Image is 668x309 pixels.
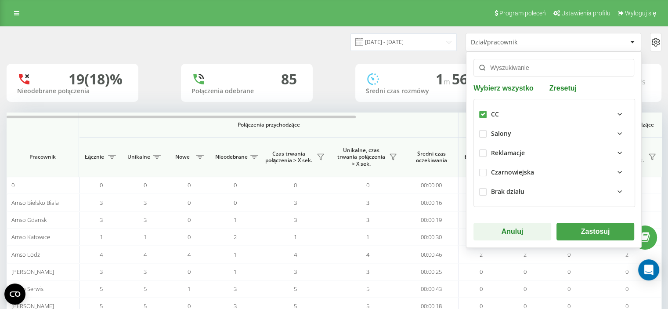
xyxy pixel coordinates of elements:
[366,251,369,258] span: 4
[436,69,452,88] span: 1
[366,233,369,241] span: 1
[83,153,105,160] span: Łącznie
[491,188,524,196] div: Brak działu
[642,77,646,87] span: s
[524,251,527,258] span: 2
[366,181,369,189] span: 0
[366,87,477,95] div: Średni czas rozmówy
[171,153,193,160] span: Nowe
[366,268,369,276] span: 3
[144,199,147,207] span: 3
[11,251,40,258] span: Amso Lodz
[100,199,103,207] span: 3
[191,87,302,95] div: Połączenia odebrane
[11,181,14,189] span: 0
[11,233,50,241] span: Amso Katowice
[144,285,147,293] span: 5
[336,147,386,167] span: Unikalne, czas trwania połączenia > X sek.
[188,251,191,258] span: 4
[102,121,436,128] span: Połączenia przychodzące
[366,285,369,293] span: 5
[100,251,103,258] span: 4
[294,268,297,276] span: 3
[404,246,459,263] td: 00:00:46
[188,268,191,276] span: 0
[471,39,576,46] div: Dział/pracownik
[404,263,459,280] td: 00:00:25
[100,216,103,224] span: 3
[404,229,459,246] td: 00:00:30
[234,216,237,224] span: 1
[473,84,536,92] button: Wybierz wszystko
[473,223,551,240] button: Anuluj
[567,268,571,276] span: 0
[144,268,147,276] span: 3
[188,285,191,293] span: 1
[625,285,628,293] span: 0
[11,199,59,207] span: Amso Bielsko Biala
[281,71,297,87] div: 85
[188,199,191,207] span: 0
[404,194,459,211] td: 00:00:16
[444,77,452,87] span: m
[404,211,459,229] td: 00:00:19
[100,181,103,189] span: 0
[100,233,103,241] span: 1
[491,169,534,176] div: Czarnowiejska
[561,10,610,17] span: Ustawienia profilu
[11,285,43,293] span: Amso Serwis
[366,216,369,224] span: 3
[294,285,297,293] span: 5
[473,59,634,76] input: Wyszukiwanie
[234,268,237,276] span: 1
[411,150,452,164] span: Średni czas oczekiwania
[100,268,103,276] span: 3
[294,199,297,207] span: 3
[524,285,527,293] span: 0
[188,233,191,241] span: 0
[234,181,237,189] span: 0
[524,268,527,276] span: 0
[638,259,659,280] div: Open Intercom Messenger
[547,84,579,92] button: Zresetuj
[625,251,628,258] span: 2
[366,199,369,207] span: 3
[144,181,147,189] span: 0
[567,285,571,293] span: 0
[234,285,237,293] span: 3
[144,251,147,258] span: 4
[480,268,483,276] span: 0
[480,285,483,293] span: 0
[625,10,656,17] span: Wyloguj się
[127,153,150,160] span: Unikalne
[480,251,483,258] span: 2
[234,199,237,207] span: 0
[491,111,499,118] div: CC
[215,153,248,160] span: Nieodebrane
[499,10,546,17] span: Program poleceń
[4,284,25,305] button: Open CMP widget
[567,251,571,258] span: 0
[69,71,123,87] div: 19 (18)%
[188,216,191,224] span: 0
[234,233,237,241] span: 2
[452,69,471,88] span: 56
[264,150,314,164] span: Czas trwania połączenia > X sek.
[294,216,297,224] span: 3
[14,153,71,160] span: Pracownik
[294,181,297,189] span: 0
[234,251,237,258] span: 1
[463,153,485,160] span: Łącznie
[491,149,525,157] div: Reklamacje
[294,251,297,258] span: 4
[144,233,147,241] span: 1
[556,223,634,240] button: Zastosuj
[404,280,459,298] td: 00:00:43
[625,268,628,276] span: 0
[294,233,297,241] span: 1
[11,216,47,224] span: Amso Gdansk
[491,130,511,138] div: Salony
[188,181,191,189] span: 0
[404,177,459,194] td: 00:00:00
[11,268,54,276] span: [PERSON_NAME]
